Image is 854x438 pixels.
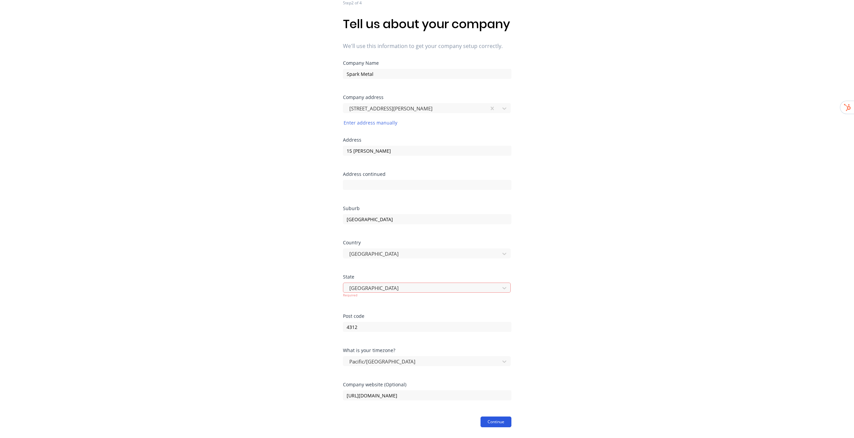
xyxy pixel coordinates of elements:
div: Company website (Optional) [343,382,511,387]
div: Post code [343,314,511,319]
div: Company Name [343,61,511,65]
button: Continue [481,417,511,427]
div: What is your timezone? [343,348,511,353]
div: State [343,275,511,279]
span: We'll use this information to get your company setup correctly. [343,42,511,50]
div: Country [343,240,511,245]
div: Suburb [343,206,511,211]
div: Address continued [343,172,511,177]
h1: Tell us about your company [343,17,511,31]
button: Enter address manually [343,118,398,127]
div: Address [343,138,511,142]
div: Company address [343,95,511,100]
div: Required [343,293,511,298]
